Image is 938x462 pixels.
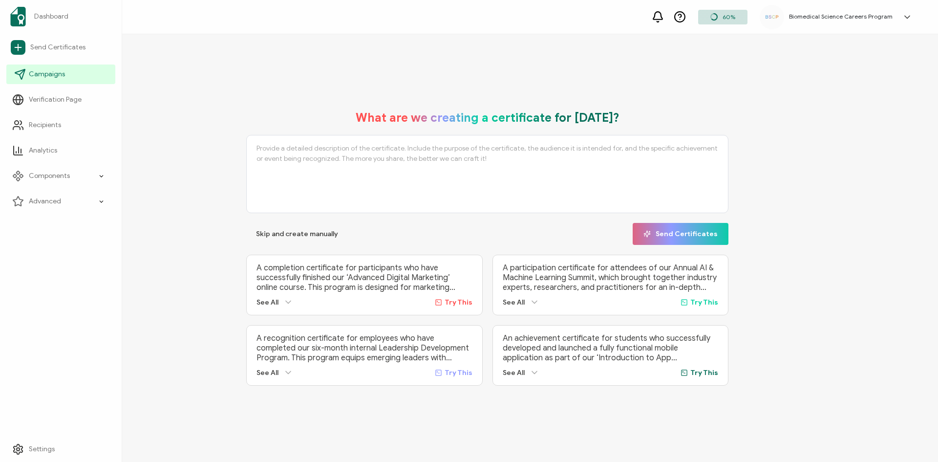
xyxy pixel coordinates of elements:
span: See All [256,369,278,377]
span: Dashboard [34,12,68,22]
span: Send Certificates [643,230,718,238]
span: Recipients [29,120,61,130]
img: sertifier-logomark-colored.svg [10,7,26,26]
button: Send Certificates [633,223,728,245]
p: A recognition certificate for employees who have completed our six-month internal Leadership Deve... [256,333,472,363]
a: Recipients [6,115,115,135]
span: Components [29,171,70,181]
span: See All [256,298,278,307]
p: An achievement certificate for students who successfully developed and launched a fully functiona... [503,333,719,363]
span: Try This [690,298,718,307]
img: 3b6ce6ee-775d-4489-bad1-90370692108e.png [765,14,779,20]
span: Try This [445,298,472,307]
span: Try This [445,369,472,377]
a: Verification Page [6,90,115,110]
a: Campaigns [6,65,115,84]
iframe: Chat Widget [889,415,938,462]
a: Settings [6,440,115,459]
span: Advanced [29,197,61,206]
a: Send Certificates [6,36,115,59]
a: Dashboard [6,3,115,30]
h1: What are we creating a certificate for [DATE]? [356,110,619,125]
span: Send Certificates [30,43,85,52]
span: Analytics [29,146,57,155]
a: Analytics [6,141,115,160]
p: A completion certificate for participants who have successfully finished our ‘Advanced Digital Ma... [256,263,472,292]
span: 60% [723,13,735,21]
button: Skip and create manually [246,223,348,245]
span: Try This [690,369,718,377]
span: Verification Page [29,95,82,105]
p: A participation certificate for attendees of our Annual AI & Machine Learning Summit, which broug... [503,263,719,292]
h5: Biomedical Science Careers Program [789,13,893,20]
span: Campaigns [29,69,65,79]
span: Settings [29,444,55,454]
span: See All [503,298,525,307]
span: Skip and create manually [256,231,338,238]
span: See All [503,369,525,377]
